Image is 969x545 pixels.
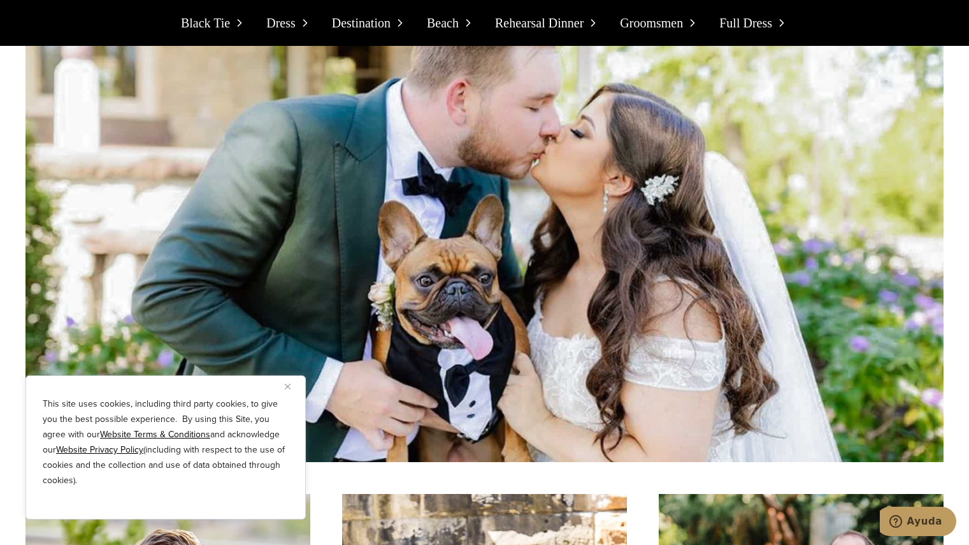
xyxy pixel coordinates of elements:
button: Close [285,379,300,394]
a: Website Privacy Policy [56,443,143,456]
span: Rehearsal Dinner [495,13,584,33]
img: Close [285,384,291,389]
span: Full Dress [719,13,772,33]
span: Destination [332,13,391,33]
iframe: Abre un widget desde donde se puede chatear con uno de los agentes [880,507,956,539]
a: Website Terms & Conditions [100,428,210,441]
p: This site uses cookies, including third party cookies, to give you the best possible experience. ... [43,396,289,488]
span: Black Tie [181,13,230,33]
span: Dress [266,13,296,33]
span: Groomsmen [620,13,683,33]
img: Bride and groom kissing. Groom wearing dark green bespoke suit with white shirt and black bowtie.... [25,3,944,462]
span: Beach [427,13,459,33]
